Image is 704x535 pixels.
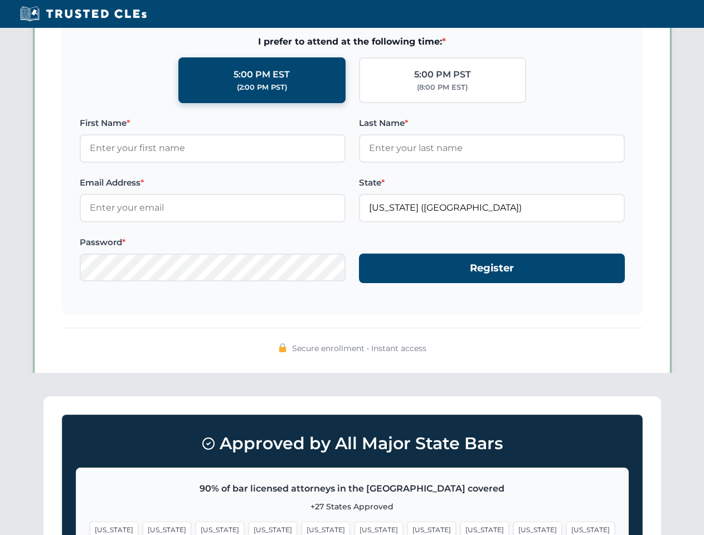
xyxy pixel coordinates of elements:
[80,236,346,249] label: Password
[359,116,625,130] label: Last Name
[76,429,629,459] h3: Approved by All Major State Bars
[80,134,346,162] input: Enter your first name
[234,67,290,82] div: 5:00 PM EST
[417,82,468,93] div: (8:00 PM EST)
[80,35,625,49] span: I prefer to attend at the following time:
[292,342,426,354] span: Secure enrollment • Instant access
[17,6,150,22] img: Trusted CLEs
[237,82,287,93] div: (2:00 PM PST)
[359,194,625,222] input: Florida (FL)
[359,254,625,283] button: Register
[359,176,625,189] label: State
[80,116,346,130] label: First Name
[80,176,346,189] label: Email Address
[359,134,625,162] input: Enter your last name
[414,67,471,82] div: 5:00 PM PST
[90,500,615,513] p: +27 States Approved
[278,343,287,352] img: 🔒
[90,481,615,496] p: 90% of bar licensed attorneys in the [GEOGRAPHIC_DATA] covered
[80,194,346,222] input: Enter your email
